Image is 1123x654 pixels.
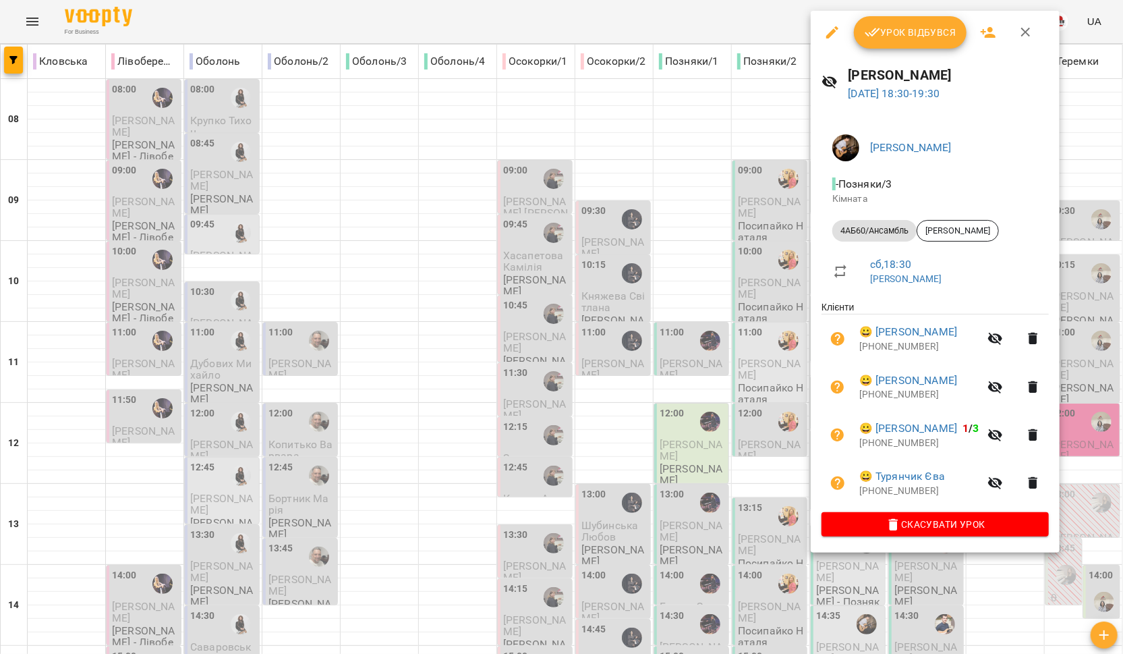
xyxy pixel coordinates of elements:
button: Візит ще не сплачено. Додати оплату? [822,419,854,452]
button: Візит ще не сплачено. Додати оплату? [822,323,854,355]
a: 😀 Турянчик Єва [859,468,945,485]
p: [PHONE_NUMBER] [859,485,979,498]
span: 4АБ60/Ансамбль [832,225,917,237]
a: [DATE] 18:30-19:30 [848,87,940,100]
a: [PERSON_NAME] [870,141,952,154]
span: Скасувати Урок [832,516,1038,533]
a: 😀 [PERSON_NAME] [859,324,957,340]
img: fda2f0eb3ca6540f3b2ae8d2fbf4dedb.jpg [832,134,859,161]
p: [PHONE_NUMBER] [859,340,979,354]
span: [PERSON_NAME] [917,225,998,237]
a: 😀 [PERSON_NAME] [859,420,957,437]
a: сб , 18:30 [870,258,911,271]
div: [PERSON_NAME] [917,220,999,242]
b: / [962,422,979,435]
p: Кімната [832,192,1038,206]
span: 3 [973,422,979,435]
button: Візит ще не сплачено. Додати оплату? [822,467,854,499]
span: 1 [962,422,969,435]
button: Урок відбувся [854,16,967,49]
a: [PERSON_NAME] [870,273,942,284]
span: - Позняки/3 [832,178,895,190]
button: Скасувати Урок [822,512,1049,537]
p: [PHONE_NUMBER] [859,388,979,402]
h6: [PERSON_NAME] [848,65,1049,86]
p: [PHONE_NUMBER] [859,437,979,450]
button: Візит ще не сплачено. Додати оплату? [822,371,854,404]
ul: Клієнти [822,300,1049,512]
a: 😀 [PERSON_NAME] [859,373,957,389]
span: Урок відбувся [865,24,956,40]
